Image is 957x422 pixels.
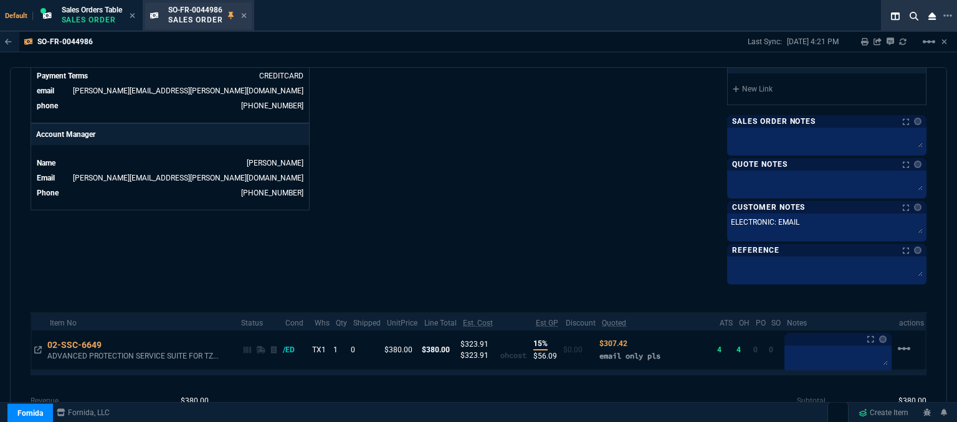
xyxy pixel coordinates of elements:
[259,72,303,80] span: CREDITCARD
[766,312,782,331] th: SO
[37,72,88,80] span: Payment Terms
[787,37,839,47] p: [DATE] 4:21 PM
[34,345,42,354] nx-icon: Open In Opposite Panel
[62,15,122,25] p: Sales Order
[751,312,767,331] th: PO
[733,83,921,95] a: New Link
[599,351,660,360] span: email only pls
[753,345,758,354] span: 0
[536,319,558,327] abbr: Estimated using estimated Cost with Burden
[5,12,33,20] span: Default
[73,87,303,95] a: [PERSON_NAME][EMAIL_ADDRESS][PERSON_NAME][DOMAIN_NAME]
[533,338,548,350] p: 15%
[331,331,348,370] td: 1
[782,312,894,331] th: Notes
[5,37,12,46] nx-icon: Back to Table
[36,100,304,112] tr: (612) 749-6986
[602,319,626,327] abbr: Quoted Cost and Sourcing Notes. Only applicable on Dash quotes.
[31,124,309,145] p: Account Manager
[241,101,303,110] a: (612) 749-6986
[36,85,304,97] tr: steve@paumen.com
[37,37,93,47] p: SO-FR-0044986
[36,70,304,82] tr: undefined
[943,10,952,22] nx-icon: Open New Tab
[331,312,348,331] th: Qty
[715,312,734,331] th: ATS
[241,11,247,21] nx-icon: Close Tab
[941,37,947,47] a: Hide Workbench
[769,345,773,354] span: 0
[130,11,135,21] nx-icon: Close Tab
[905,9,923,24] nx-icon: Search
[36,187,304,199] tr: undefined
[460,350,500,361] p: $323.91
[31,395,59,406] p: undefined
[898,396,926,405] span: 380
[241,189,303,197] a: 469-249-2107
[463,319,493,327] abbr: Estimated Cost with Burden
[47,339,113,351] div: 02-SSC-6649
[37,87,54,95] span: email
[310,331,331,370] td: TX1
[283,344,307,355] div: /ED
[732,159,788,169] p: Quote Notes
[748,37,787,47] p: Last Sync:
[897,341,912,356] mat-icon: Example home icon
[500,350,526,361] p: ohcost
[561,312,598,331] th: Discount
[348,331,382,370] td: 0
[181,396,209,405] span: 380
[923,9,941,24] nx-icon: Close Workbench
[37,159,55,167] span: Name
[31,331,926,370] tr: ADVANCED PROTECTION SERVICE SUITE FOR TZ270 1YR-LICENSE
[53,407,113,418] a: msbcCompanyName
[47,351,224,361] p: ADVANCED PROTECTION SERVICE SUITE FOR TZ...
[73,174,303,182] a: [PERSON_NAME][EMAIL_ADDRESS][PERSON_NAME][DOMAIN_NAME]
[310,312,331,331] th: Whs
[419,312,459,331] th: Line Total
[717,345,721,354] span: 4
[280,312,310,331] th: Cond
[236,312,281,331] th: Status
[348,312,382,331] th: Shipped
[62,6,122,14] span: Sales Orders Table
[887,395,927,406] p: spec.value
[894,312,926,331] th: actions
[168,15,223,25] p: Sales Order
[563,344,595,355] p: $0.00
[37,174,55,182] span: Email
[37,189,59,197] span: Phone
[732,202,805,212] p: Customer Notes
[460,339,500,350] p: $323.91
[599,339,627,348] span: Quoted Cost
[36,172,304,184] tr: undefined
[921,34,936,49] mat-icon: Example home icon
[797,395,826,406] p: undefined
[168,6,222,14] span: SO-FR-0044986
[734,312,751,331] th: OH
[422,344,456,355] p: $380.00
[384,344,417,355] p: $380.00
[533,350,558,362] p: $56.09
[247,159,303,167] a: [PERSON_NAME]
[736,345,741,354] span: 4
[37,101,58,110] span: phone
[886,9,905,24] nx-icon: Split Panels
[382,312,419,331] th: UnitPrice
[36,157,304,169] tr: undefined
[169,395,209,406] p: spec.value
[45,312,236,331] th: Item No
[854,403,913,422] a: Create Item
